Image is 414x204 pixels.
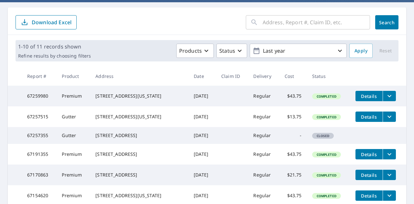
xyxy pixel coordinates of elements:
td: - [279,127,307,144]
div: [STREET_ADDRESS][US_STATE] [95,113,183,120]
span: Completed [313,115,340,119]
td: 67191355 [22,144,57,165]
button: detailsBtn-67191355 [355,149,383,159]
td: Regular [248,106,279,127]
p: Products [179,47,202,55]
td: Premium [57,86,90,106]
td: Premium [57,165,90,185]
p: 1-10 of 11 records shown [18,43,91,50]
button: Last year [250,44,347,58]
button: filesDropdownBtn-67259980 [383,91,396,101]
button: Products [176,44,214,58]
button: Search [375,15,398,29]
td: Regular [248,127,279,144]
span: Details [359,151,379,157]
p: Last year [260,45,336,57]
td: [DATE] [189,144,216,165]
td: [DATE] [189,86,216,106]
td: [DATE] [189,106,216,127]
p: Status [219,47,235,55]
div: [STREET_ADDRESS][US_STATE] [95,192,183,199]
th: Report # [22,67,57,86]
button: filesDropdownBtn-67257515 [383,112,396,122]
th: Status [307,67,350,86]
th: Claim ID [216,67,248,86]
td: Gutter [57,127,90,144]
button: Apply [349,44,373,58]
span: Closed [313,134,333,138]
th: Date [189,67,216,86]
th: Product [57,67,90,86]
td: $43.75 [279,144,307,165]
input: Address, Report #, Claim ID, etc. [263,13,370,31]
td: [DATE] [189,165,216,185]
td: Regular [248,144,279,165]
button: detailsBtn-67154620 [355,190,383,201]
span: Completed [313,173,340,177]
div: [STREET_ADDRESS] [95,172,183,178]
td: Regular [248,165,279,185]
span: Details [359,114,379,120]
p: Download Excel [32,19,71,26]
td: $21.75 [279,165,307,185]
td: Premium [57,144,90,165]
span: Details [359,193,379,199]
th: Cost [279,67,307,86]
span: Completed [313,152,340,157]
td: $43.75 [279,86,307,106]
button: filesDropdownBtn-67191355 [383,149,396,159]
span: Details [359,172,379,178]
td: 67257515 [22,106,57,127]
button: detailsBtn-67259980 [355,91,383,101]
span: Details [359,93,379,99]
td: 67257355 [22,127,57,144]
td: Gutter [57,106,90,127]
div: [STREET_ADDRESS] [95,132,183,139]
button: filesDropdownBtn-67154620 [383,190,396,201]
span: Completed [313,94,340,99]
span: Apply [354,47,367,55]
button: detailsBtn-67170863 [355,170,383,180]
button: detailsBtn-67257515 [355,112,383,122]
div: [STREET_ADDRESS][US_STATE] [95,93,183,99]
span: Search [380,19,393,26]
td: 67170863 [22,165,57,185]
td: Regular [248,86,279,106]
button: Status [216,44,247,58]
th: Address [90,67,189,86]
button: Download Excel [16,15,77,29]
td: 67259980 [22,86,57,106]
button: filesDropdownBtn-67170863 [383,170,396,180]
div: [STREET_ADDRESS] [95,151,183,157]
td: $13.75 [279,106,307,127]
th: Delivery [248,67,279,86]
td: [DATE] [189,127,216,144]
p: Refine results by choosing filters [18,53,91,59]
span: Completed [313,194,340,198]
